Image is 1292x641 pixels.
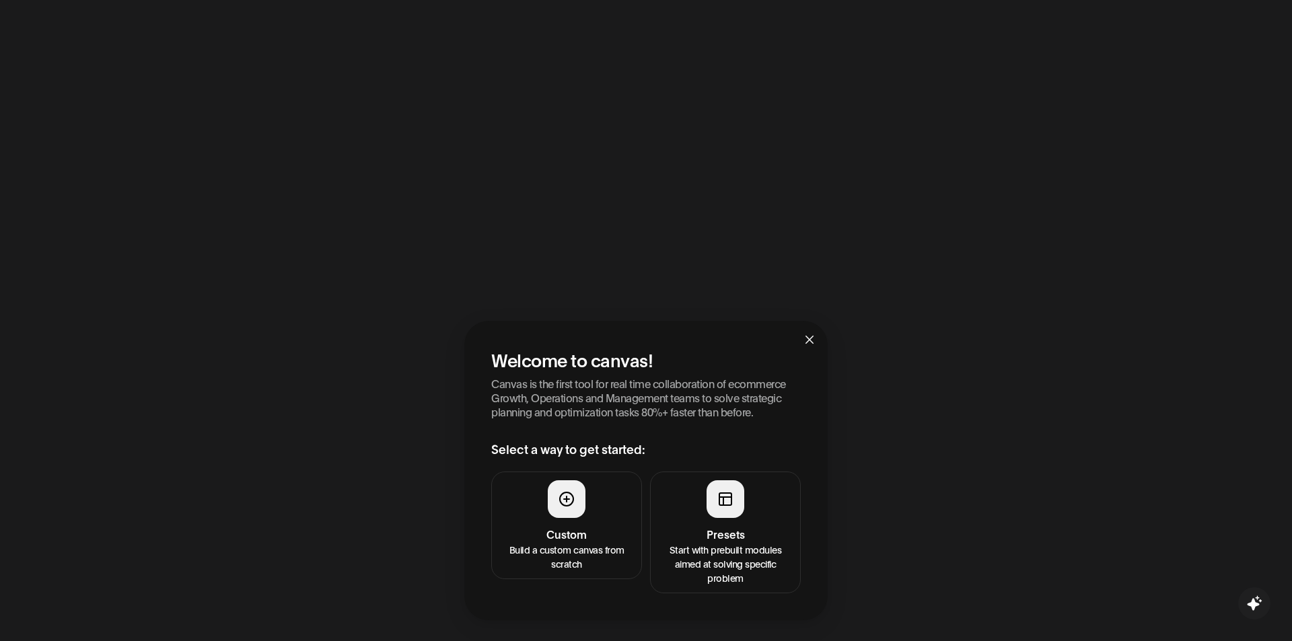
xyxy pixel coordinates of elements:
[791,321,828,357] button: Close
[500,526,633,542] h4: Custom
[491,348,801,371] h2: Welcome to canvas!
[650,472,801,593] button: PresetsStart with prebuilt modules aimed at solving specific problem
[491,472,642,579] button: CustomBuild a custom canvas from scratch
[659,526,792,542] h4: Presets
[500,542,633,570] p: Build a custom canvas from scratch
[804,334,815,345] span: close
[491,440,801,458] h3: Select a way to get started:
[491,376,801,418] p: Canvas is the first tool for real time collaboration of ecommerce Growth, Operations and Manageme...
[659,542,792,585] p: Start with prebuilt modules aimed at solving specific problem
